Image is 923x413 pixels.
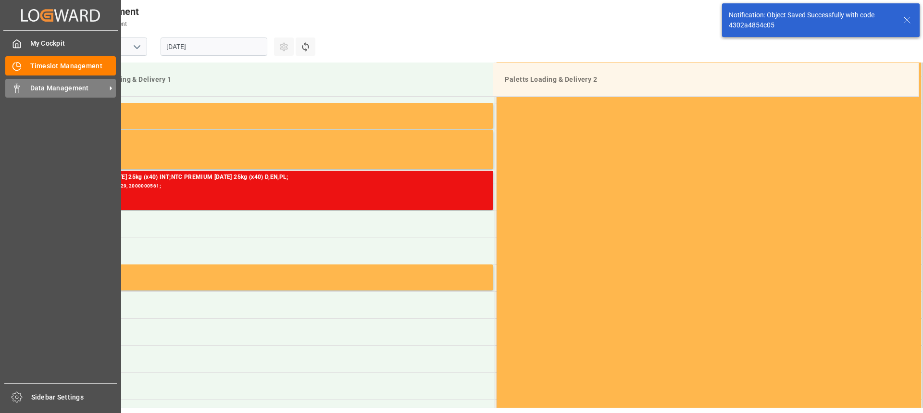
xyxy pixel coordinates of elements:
[30,61,116,71] span: Timeslot Management
[729,10,894,30] div: Notification: Object Saved Successfully with code 4302a4854c05
[73,105,489,114] div: Occupied
[30,83,106,93] span: Data Management
[75,71,485,88] div: Paletts Loading & Delivery 1
[73,132,489,141] div: Occupied
[30,38,116,49] span: My Cockpit
[31,392,117,402] span: Sidebar Settings
[161,38,267,56] input: DD.MM.YYYY
[73,173,489,182] div: FLO T PERM [DATE] 25kg (x40) INT;NTC PREMIUM [DATE] 25kg (x40) D,EN,PL;
[73,266,489,276] div: Occupied
[501,71,911,88] div: Paletts Loading & Delivery 2
[5,34,116,53] a: My Cockpit
[73,182,489,190] div: Main ref : 6100001229, 2000000561;
[5,56,116,75] a: Timeslot Management
[129,39,144,54] button: open menu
